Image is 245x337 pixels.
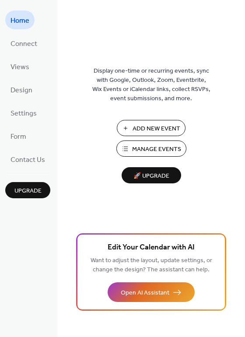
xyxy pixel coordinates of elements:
[10,14,29,28] span: Home
[5,34,42,53] a: Connect
[10,84,32,97] span: Design
[5,80,38,99] a: Design
[5,11,35,29] a: Home
[5,150,50,168] a: Contact Us
[133,124,180,133] span: Add New Event
[5,57,35,76] a: Views
[121,288,169,298] span: Open AI Assistant
[5,126,31,145] a: Form
[117,120,185,136] button: Add New Event
[116,140,186,157] button: Manage Events
[132,145,181,154] span: Manage Events
[10,37,37,51] span: Connect
[122,167,181,183] button: 🚀 Upgrade
[108,282,195,302] button: Open AI Assistant
[92,67,210,103] span: Display one-time or recurring events, sync with Google, Outlook, Zoom, Eventbrite, Wix Events or ...
[10,153,45,167] span: Contact Us
[108,242,195,254] span: Edit Your Calendar with AI
[91,255,212,276] span: Want to adjust the layout, update settings, or change the design? The assistant can help.
[10,107,37,120] span: Settings
[127,170,176,182] span: 🚀 Upgrade
[14,186,42,196] span: Upgrade
[5,103,42,122] a: Settings
[5,182,50,198] button: Upgrade
[10,60,29,74] span: Views
[10,130,26,144] span: Form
